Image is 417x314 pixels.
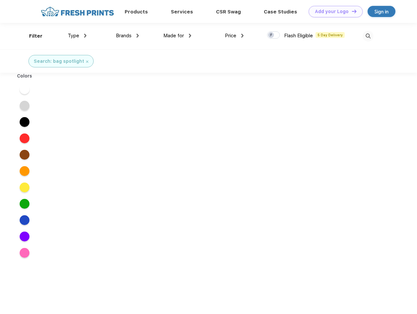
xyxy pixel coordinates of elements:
[374,8,389,15] div: Sign in
[39,6,116,17] img: fo%20logo%202.webp
[316,32,345,38] span: 5 Day Delivery
[12,73,37,79] div: Colors
[34,58,84,65] div: Search: bag spotlight
[136,34,139,38] img: dropdown.png
[189,34,191,38] img: dropdown.png
[68,33,79,39] span: Type
[225,33,236,39] span: Price
[163,33,184,39] span: Made for
[352,9,356,13] img: DT
[86,61,88,63] img: filter_cancel.svg
[84,34,86,38] img: dropdown.png
[116,33,132,39] span: Brands
[368,6,395,17] a: Sign in
[241,34,244,38] img: dropdown.png
[29,32,43,40] div: Filter
[125,9,148,15] a: Products
[315,9,349,14] div: Add your Logo
[363,31,373,42] img: desktop_search.svg
[284,33,313,39] span: Flash Eligible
